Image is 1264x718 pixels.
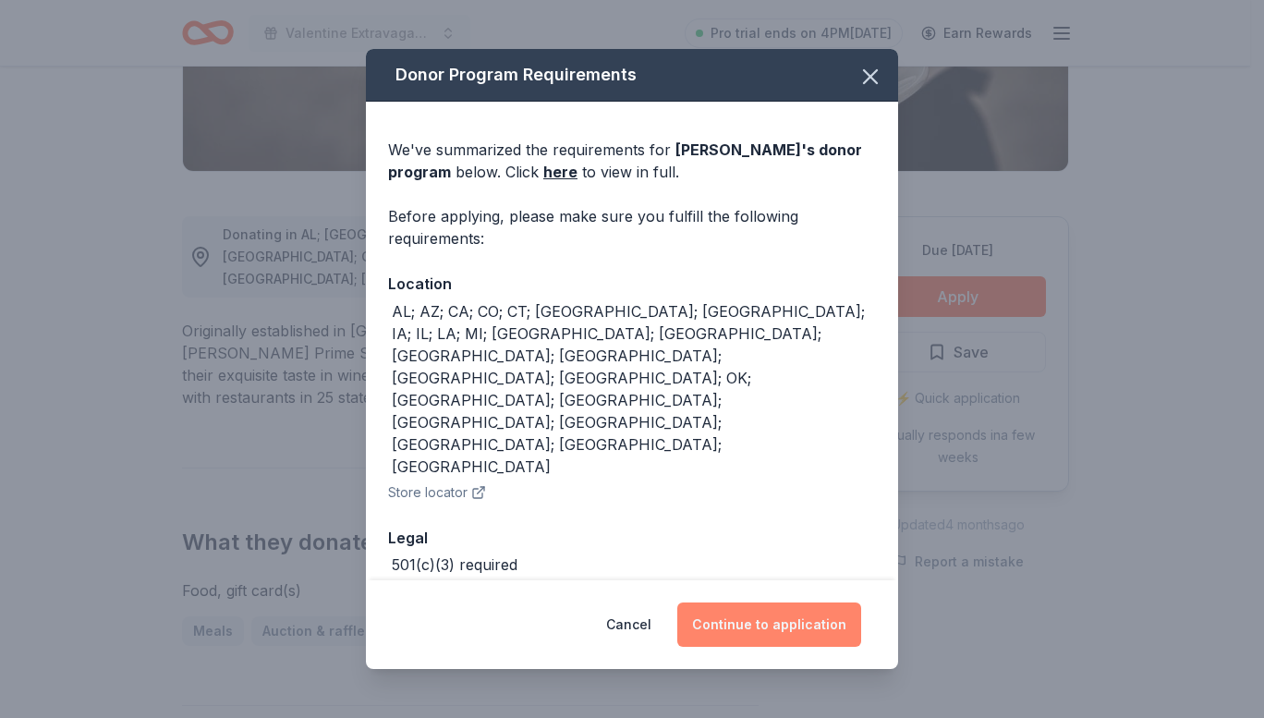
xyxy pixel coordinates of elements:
button: Cancel [606,602,651,647]
div: Legal [388,526,876,550]
div: Donor Program Requirements [366,49,898,102]
button: Continue to application [677,602,861,647]
div: Location [388,272,876,296]
div: AL; AZ; CA; CO; CT; [GEOGRAPHIC_DATA]; [GEOGRAPHIC_DATA]; IA; IL; LA; MI; [GEOGRAPHIC_DATA]; [GEO... [392,300,876,478]
div: We've summarized the requirements for below. Click to view in full. [388,139,876,183]
a: here [543,161,577,183]
button: Store locator [388,481,486,504]
div: 501(c)(3) required [392,554,517,576]
div: Before applying, please make sure you fulfill the following requirements: [388,205,876,249]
